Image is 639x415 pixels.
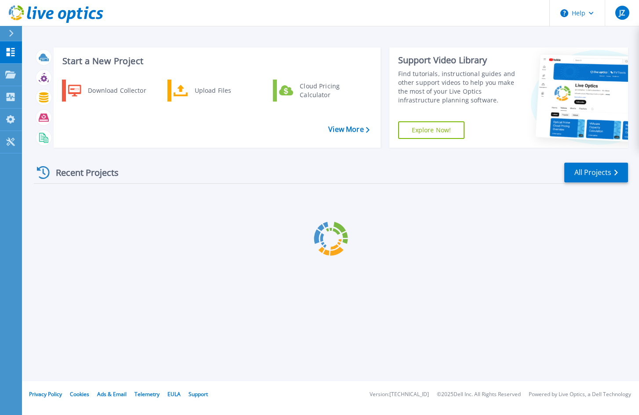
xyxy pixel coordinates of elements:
[84,82,150,99] div: Download Collector
[97,390,127,398] a: Ads & Email
[189,390,208,398] a: Support
[273,80,363,102] a: Cloud Pricing Calculator
[62,56,369,66] h3: Start a New Project
[619,9,625,16] span: JZ
[564,163,628,182] a: All Projects
[437,392,521,397] li: © 2025 Dell Inc. All Rights Reserved
[398,121,465,139] a: Explore Now!
[167,80,258,102] a: Upload Files
[398,69,518,105] div: Find tutorials, instructional guides and other support videos to help you make the most of your L...
[29,390,62,398] a: Privacy Policy
[62,80,152,102] a: Download Collector
[529,392,631,397] li: Powered by Live Optics, a Dell Technology
[134,390,160,398] a: Telemetry
[398,55,518,66] div: Support Video Library
[370,392,429,397] li: Version: [TECHNICAL_ID]
[295,82,360,99] div: Cloud Pricing Calculator
[328,125,369,134] a: View More
[34,162,131,183] div: Recent Projects
[70,390,89,398] a: Cookies
[167,390,181,398] a: EULA
[190,82,255,99] div: Upload Files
